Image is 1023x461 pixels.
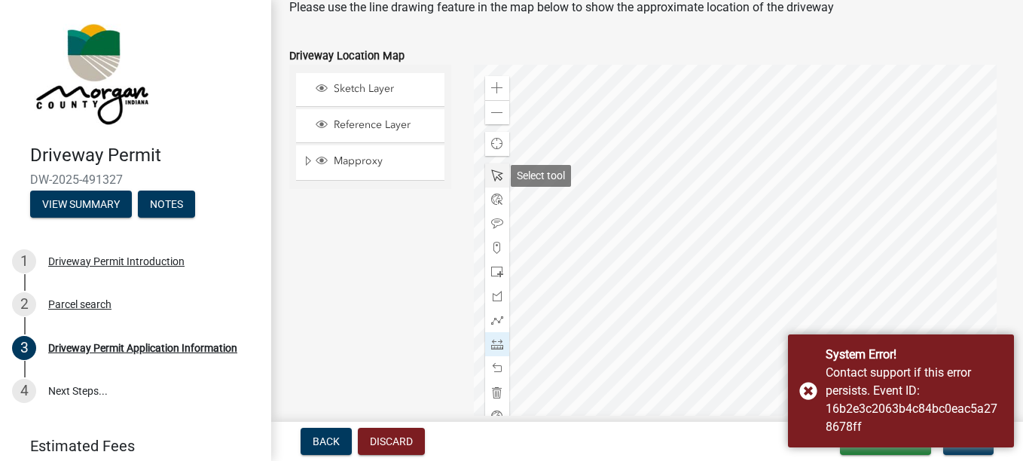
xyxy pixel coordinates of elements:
[511,165,571,187] div: Select tool
[296,109,444,143] li: Reference Layer
[12,336,36,360] div: 3
[826,364,1003,436] div: Contact support if this error persists. Event ID: 16b2e3c2063b4c84bc0eac5a278678ff
[296,145,444,180] li: Mapproxy
[48,299,111,310] div: Parcel search
[485,132,509,156] div: Find my location
[485,76,509,100] div: Zoom in
[302,154,313,170] span: Expand
[30,145,259,166] h4: Driveway Permit
[12,292,36,316] div: 2
[48,256,185,267] div: Driveway Permit Introduction
[313,82,439,97] div: Sketch Layer
[296,73,444,107] li: Sketch Layer
[330,82,439,96] span: Sketch Layer
[313,435,340,447] span: Back
[48,343,237,353] div: Driveway Permit Application Information
[138,199,195,211] wm-modal-confirm: Notes
[313,154,439,169] div: Mapproxy
[30,16,151,129] img: Morgan County, Indiana
[12,379,36,403] div: 4
[138,191,195,218] button: Notes
[826,346,1003,364] div: System Error!
[289,51,405,62] label: Driveway Location Map
[12,249,36,273] div: 1
[30,199,132,211] wm-modal-confirm: Summary
[12,431,247,461] a: Estimated Fees
[330,118,439,132] span: Reference Layer
[30,191,132,218] button: View Summary
[313,118,439,133] div: Reference Layer
[485,100,509,124] div: Zoom out
[301,428,352,455] button: Back
[358,428,425,455] button: Discard
[295,69,446,185] ul: Layer List
[330,154,439,168] span: Mapproxy
[30,172,241,187] span: DW-2025-491327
